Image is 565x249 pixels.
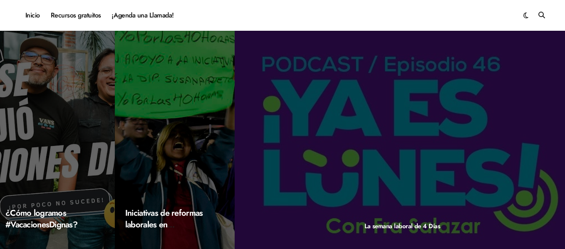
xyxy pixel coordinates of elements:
[5,207,77,231] a: ¿Cómo logramos #VacacionesDignas?
[364,222,440,231] a: La semana laboral de 4 Días
[107,4,179,27] a: ¡Agenda una Llamada!
[20,4,45,27] a: Inicio
[45,4,107,27] a: Recursos gratuitos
